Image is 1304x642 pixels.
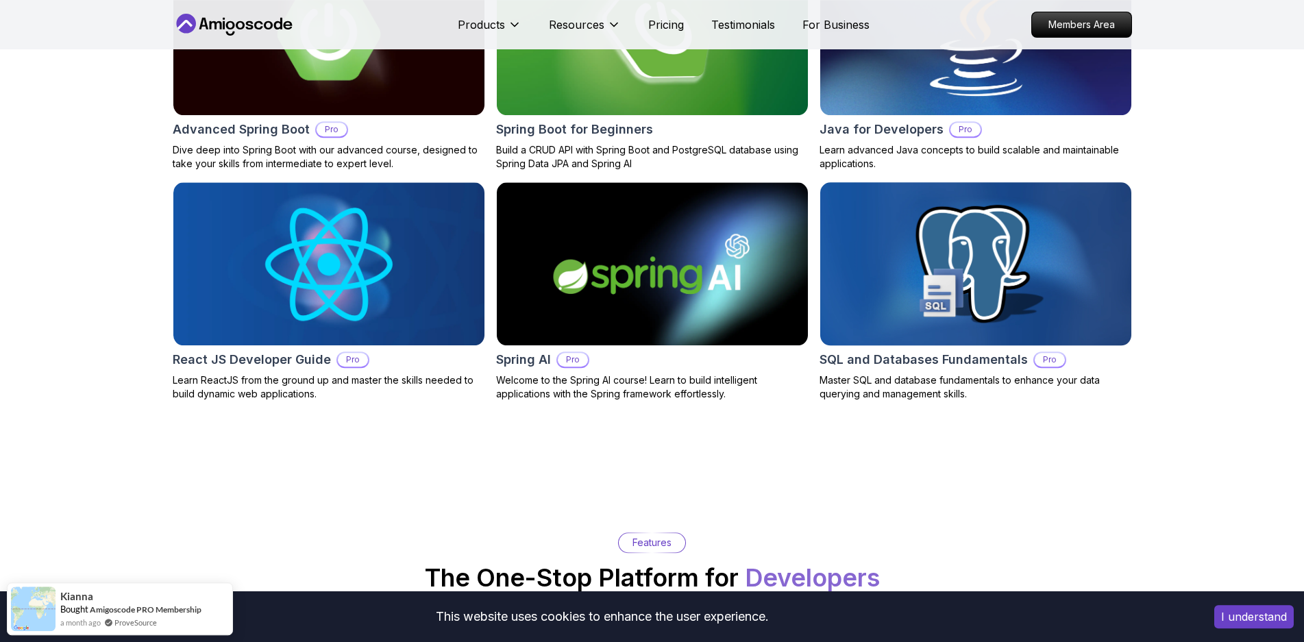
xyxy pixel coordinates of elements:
[496,143,809,171] p: Build a CRUD API with Spring Boot and PostgreSQL database using Spring Data JPA and Spring AI
[1032,12,1131,37] p: Members Area
[458,16,521,44] button: Products
[496,350,551,369] h2: Spring AI
[745,563,880,593] span: Developers
[820,373,1132,401] p: Master SQL and database fundamentals to enhance your data querying and management skills.
[338,353,368,367] p: Pro
[60,617,101,628] span: a month ago
[90,604,201,615] a: Amigoscode PRO Membership
[820,143,1132,171] p: Learn advanced Java concepts to build scalable and maintainable applications.
[558,353,588,367] p: Pro
[820,120,944,139] h2: Java for Developers
[10,602,1194,632] div: This website uses cookies to enhance the user experience.
[496,182,809,401] a: Spring AI cardSpring AIProWelcome to the Spring AI course! Learn to build intelligent application...
[1214,605,1294,628] button: Accept cookies
[173,143,485,171] p: Dive deep into Spring Boot with our advanced course, designed to take your skills from intermedia...
[549,16,604,33] p: Resources
[820,350,1028,369] h2: SQL and Databases Fundamentals
[425,564,880,591] h2: The One-Stop Platform for
[458,16,505,33] p: Products
[632,536,672,550] p: Features
[114,617,157,628] a: ProveSource
[711,16,775,33] a: Testimonials
[496,120,653,139] h2: Spring Boot for Beginners
[1031,12,1132,38] a: Members Area
[950,123,981,136] p: Pro
[60,604,88,615] span: Bought
[549,16,621,44] button: Resources
[1035,353,1065,367] p: Pro
[60,591,93,602] span: Kianna
[173,120,310,139] h2: Advanced Spring Boot
[11,587,56,631] img: provesource social proof notification image
[497,182,808,345] img: Spring AI card
[812,178,1139,349] img: SQL and Databases Fundamentals card
[802,16,870,33] a: For Business
[820,182,1132,401] a: SQL and Databases Fundamentals cardSQL and Databases FundamentalsProMaster SQL and database funda...
[173,350,331,369] h2: React JS Developer Guide
[317,123,347,136] p: Pro
[173,373,485,401] p: Learn ReactJS from the ground up and master the skills needed to build dynamic web applications.
[496,373,809,401] p: Welcome to the Spring AI course! Learn to build intelligent applications with the Spring framewor...
[173,182,485,401] a: React JS Developer Guide cardReact JS Developer GuideProLearn ReactJS from the ground up and mast...
[648,16,684,33] a: Pricing
[173,182,484,345] img: React JS Developer Guide card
